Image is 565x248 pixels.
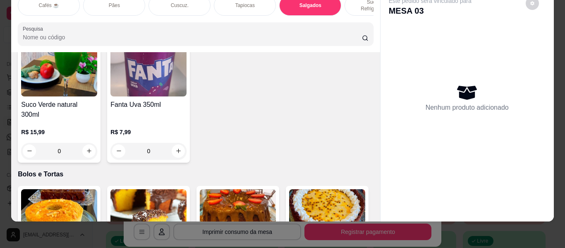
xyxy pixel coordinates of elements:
[21,189,97,241] img: product-image
[82,144,96,158] button: increase-product-quantity
[172,144,185,158] button: increase-product-quantity
[389,5,472,17] p: MESA 03
[23,25,46,32] label: Pesquisa
[171,2,189,9] p: Cuscuz.
[109,2,120,9] p: Pães
[289,189,365,241] img: product-image
[21,45,97,96] img: product-image
[23,144,36,158] button: decrease-product-quantity
[112,144,125,158] button: decrease-product-quantity
[21,128,97,136] p: R$ 15,99
[23,33,362,41] input: Pesquisa
[21,100,97,120] h4: Suco Verde natural 300ml
[299,2,321,9] p: Salgados
[426,103,509,113] p: Nenhum produto adicionado
[110,45,187,96] img: product-image
[18,169,373,179] p: Bolos e Tortas
[235,2,255,9] p: Tapiocas
[110,128,187,136] p: R$ 7,99
[110,189,187,241] img: product-image
[110,100,187,110] h4: Fanta Uva 350ml
[38,2,59,9] p: Cafés ☕
[200,189,276,241] img: product-image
